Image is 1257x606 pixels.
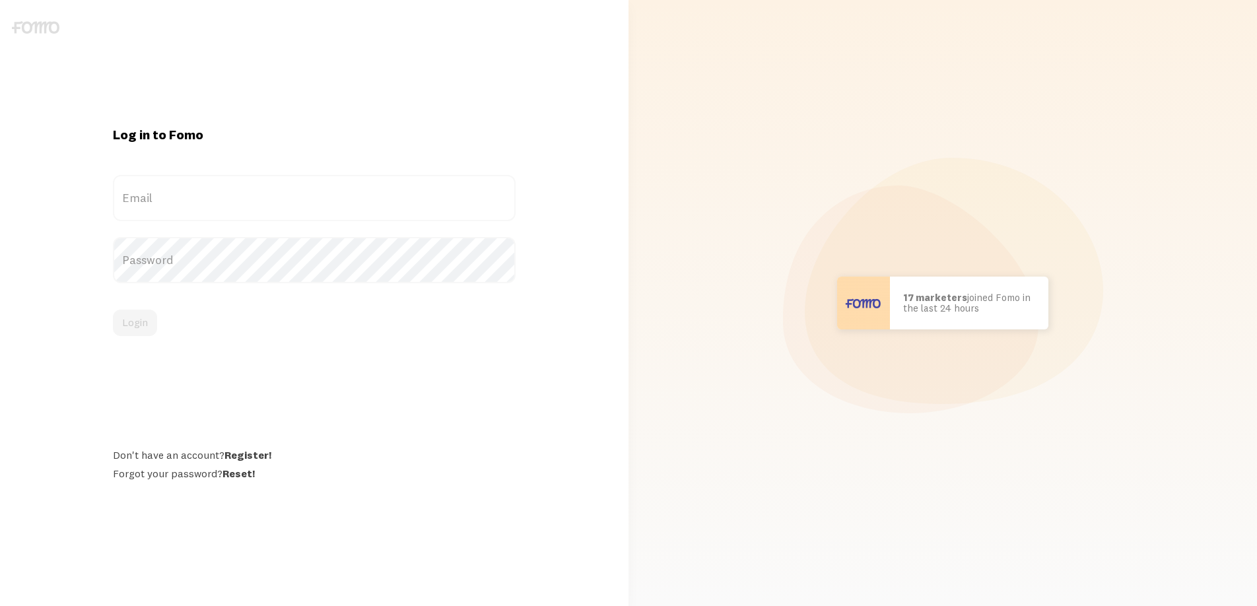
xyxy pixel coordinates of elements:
[113,126,516,143] h1: Log in to Fomo
[113,467,516,480] div: Forgot your password?
[113,175,516,221] label: Email
[224,448,271,461] a: Register!
[222,467,255,480] a: Reset!
[903,292,1035,314] p: joined Fomo in the last 24 hours
[113,448,516,461] div: Don't have an account?
[12,21,59,34] img: fomo-logo-gray-b99e0e8ada9f9040e2984d0d95b3b12da0074ffd48d1e5cb62ac37fc77b0b268.svg
[113,237,516,283] label: Password
[837,277,890,329] img: User avatar
[903,291,967,304] b: 17 marketers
